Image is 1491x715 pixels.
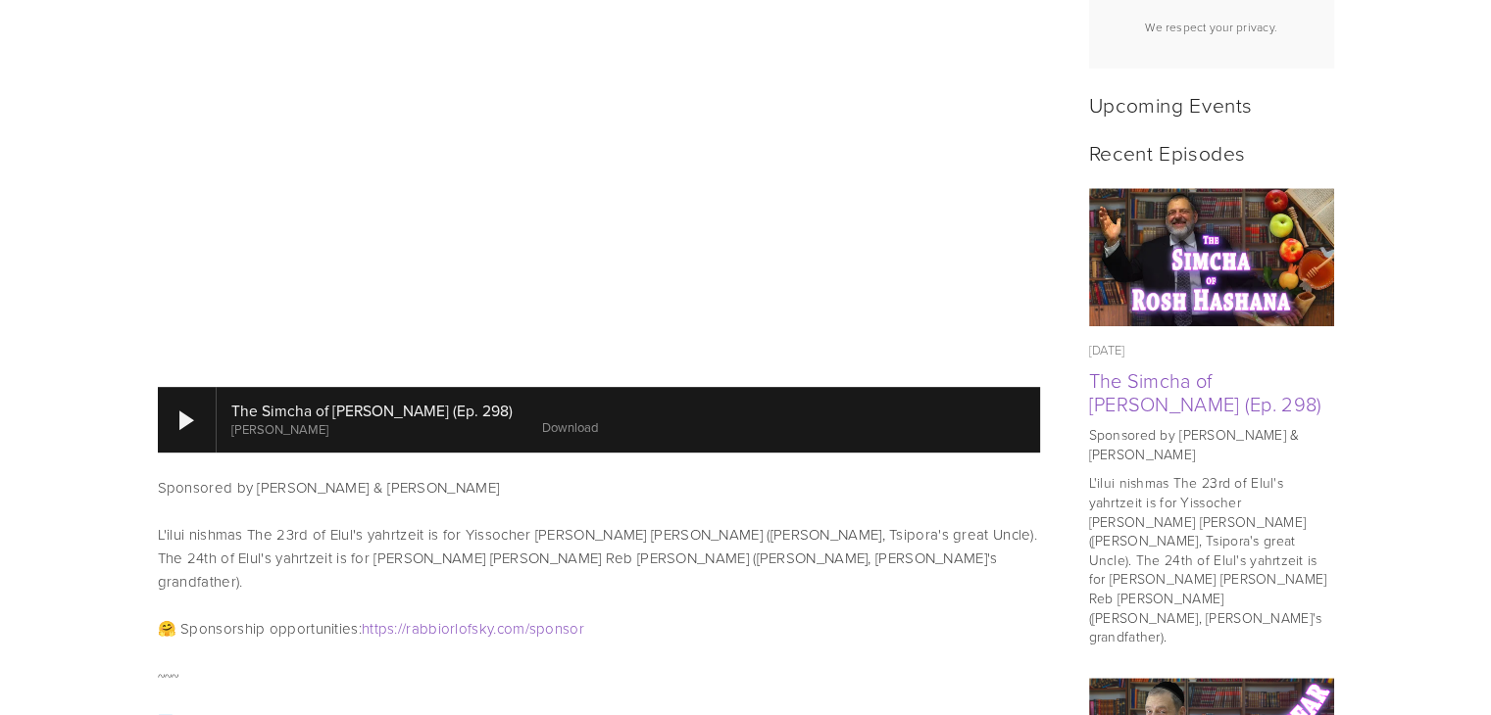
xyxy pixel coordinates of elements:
[1089,188,1334,326] a: The Simcha of Rosh Hashana (Ep. 298)
[1089,341,1125,358] time: [DATE]
[362,618,395,639] span: https
[158,664,1040,688] p: ~~~
[1089,140,1334,165] h2: Recent Episodes
[158,617,1040,641] p: 🤗 Sponsorship opportunities:
[1089,473,1334,645] p: L'ilui nishmas The 23rd of Elul's yahrtzeit is for Yissocher [PERSON_NAME] [PERSON_NAME] ([PERSON...
[497,618,525,639] span: com
[406,618,493,639] span: rabbiorlofsky
[1089,92,1334,117] h2: Upcoming Events
[158,476,1040,500] p: Sponsored by [PERSON_NAME] & [PERSON_NAME]
[1089,366,1322,417] a: The Simcha of [PERSON_NAME] (Ep. 298)
[1089,425,1334,463] p: Sponsored by [PERSON_NAME] & [PERSON_NAME]
[529,618,584,639] span: sponsor
[524,618,528,639] span: /
[1106,19,1317,35] p: We respect your privacy.
[493,618,496,639] span: .
[1088,188,1334,326] img: The Simcha of Rosh Hashana (Ep. 298)
[158,523,1040,594] p: L'ilui nishmas The 23rd of Elul's yahrtzeit is for Yissocher [PERSON_NAME] [PERSON_NAME] ([PERSON...
[362,618,584,639] a: https://rabbiorlofsky.com/sponsor
[394,618,406,639] span: ://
